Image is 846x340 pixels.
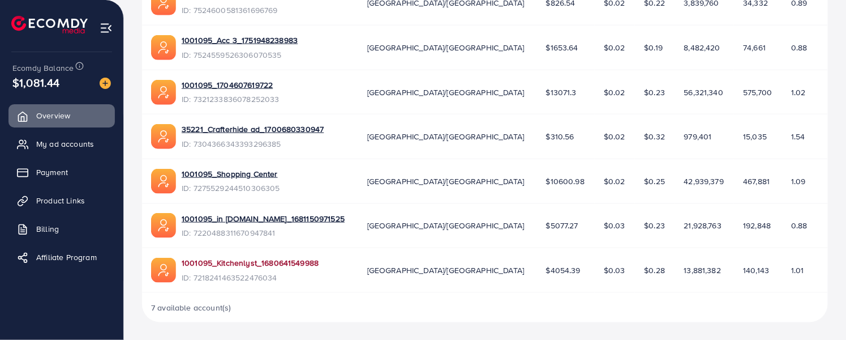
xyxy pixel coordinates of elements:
span: [GEOGRAPHIC_DATA]/[GEOGRAPHIC_DATA] [367,265,525,276]
span: $310.56 [546,131,574,142]
span: $0.23 [644,87,665,98]
span: Overview [36,110,70,121]
span: $10600.98 [546,176,585,187]
img: ic-ads-acc.e4c84228.svg [151,124,176,149]
a: Product Links [8,189,115,212]
span: $5077.27 [546,220,578,231]
span: 74,661 [743,42,766,53]
span: [GEOGRAPHIC_DATA]/[GEOGRAPHIC_DATA] [367,87,525,98]
span: $0.25 [644,176,665,187]
span: [GEOGRAPHIC_DATA]/[GEOGRAPHIC_DATA] [367,131,525,142]
span: 1.01 [791,265,804,276]
img: ic-ads-acc.e4c84228.svg [151,35,176,60]
span: ID: 7220488311670947841 [182,227,345,239]
span: $1,081.44 [12,74,59,91]
span: Billing [36,223,59,235]
img: image [100,78,111,89]
span: 140,143 [743,265,769,276]
span: $0.32 [644,131,665,142]
span: 1.54 [791,131,805,142]
a: 35221_Crafterhide ad_1700680330947 [182,124,324,135]
span: 979,401 [684,131,712,142]
span: 467,881 [743,176,770,187]
a: My ad accounts [8,133,115,155]
span: 21,928,763 [684,220,722,231]
span: 1.09 [791,176,806,187]
span: $0.28 [644,265,665,276]
span: [GEOGRAPHIC_DATA]/[GEOGRAPHIC_DATA] [367,176,525,187]
span: [GEOGRAPHIC_DATA]/[GEOGRAPHIC_DATA] [367,220,525,231]
span: 15,035 [743,131,767,142]
span: 8,482,420 [684,42,720,53]
span: 7 available account(s) [151,302,231,313]
img: ic-ads-acc.e4c84228.svg [151,213,176,238]
span: ID: 7275529244510306305 [182,182,280,194]
iframe: Chat [798,289,838,331]
span: $0.19 [644,42,663,53]
img: ic-ads-acc.e4c84228.svg [151,169,176,194]
span: ID: 7321233836078252033 [182,93,280,105]
span: My ad accounts [36,138,94,150]
span: 192,848 [743,220,771,231]
span: 0.88 [791,42,808,53]
span: $13071.3 [546,87,577,98]
a: 1001095_Kitchenlyst_1680641549988 [182,257,319,269]
span: 13,881,382 [684,265,722,276]
span: $0.03 [604,265,625,276]
a: 1001095_Acc 3_1751948238983 [182,35,298,46]
span: ID: 7524559526306070535 [182,49,298,61]
span: Payment [36,167,68,178]
span: $0.02 [604,42,625,53]
span: $1653.64 [546,42,578,53]
img: ic-ads-acc.e4c84228.svg [151,258,176,283]
span: $0.02 [604,87,625,98]
span: 0.88 [791,220,808,231]
span: 42,939,379 [684,176,724,187]
span: Ecomdy Balance [12,62,74,74]
span: [GEOGRAPHIC_DATA]/[GEOGRAPHIC_DATA] [367,42,525,53]
img: ic-ads-acc.e4c84228.svg [151,80,176,105]
a: Billing [8,218,115,240]
img: menu [100,22,113,35]
span: 1.02 [791,87,806,98]
span: $4054.39 [546,265,581,276]
span: $0.02 [604,131,625,142]
span: Product Links [36,195,85,206]
img: logo [11,16,88,33]
a: 1001095_in [DOMAIN_NAME]_1681150971525 [182,213,345,224]
a: 1001095_1704607619722 [182,79,280,91]
span: ID: 7304366343393296385 [182,138,324,150]
span: $0.03 [604,220,625,231]
span: 56,321,340 [684,87,724,98]
a: Payment [8,161,115,184]
span: 575,700 [743,87,772,98]
span: ID: 7218241463522476034 [182,272,319,283]
a: 1001095_Shopping Center [182,168,280,180]
span: $0.02 [604,176,625,187]
a: Overview [8,104,115,127]
span: $0.23 [644,220,665,231]
span: Affiliate Program [36,252,97,263]
a: Affiliate Program [8,246,115,269]
span: ID: 7524600581361696769 [182,5,294,16]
